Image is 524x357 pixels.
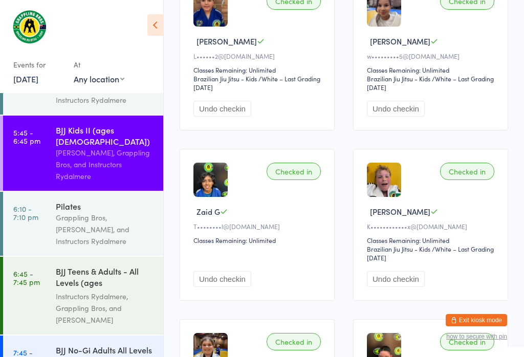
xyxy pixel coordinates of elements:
[193,236,324,244] div: Classes Remaining: Unlimited
[196,206,220,217] span: Zaid G
[367,52,497,60] div: w•••••••••5@[DOMAIN_NAME]
[56,124,155,147] div: BJJ Kids II (ages [DEMOGRAPHIC_DATA])
[56,291,155,326] div: Instructors Rydalmere, Grappling Bros, and [PERSON_NAME]
[56,265,155,291] div: BJJ Teens & Adults - All Levels (ages [DEMOGRAPHIC_DATA]+)
[367,244,430,253] div: Brazilian Jiu Jitsu - Kids
[193,163,228,197] img: image1702277736.png
[193,65,324,74] div: Classes Remaining: Unlimited
[193,222,324,231] div: T••••••••l@[DOMAIN_NAME]
[370,206,430,217] span: [PERSON_NAME]
[193,74,257,83] div: Brazilian Jiu Jitsu - Kids
[367,74,430,83] div: Brazilian Jiu Jitsu - Kids
[370,36,430,47] span: [PERSON_NAME]
[193,271,251,287] button: Undo checkin
[13,56,63,73] div: Events for
[446,314,507,326] button: Exit kiosk mode
[267,163,321,180] div: Checked in
[56,200,155,212] div: Pilates
[13,205,38,221] time: 6:10 - 7:10 pm
[367,65,497,74] div: Classes Remaining: Unlimited
[13,73,38,84] a: [DATE]
[440,163,494,180] div: Checked in
[440,333,494,350] div: Checked in
[74,73,124,84] div: Any location
[3,257,163,334] a: 6:45 -7:45 pmBJJ Teens & Adults - All Levels (ages [DEMOGRAPHIC_DATA]+)Instructors Rydalmere, Gra...
[74,56,124,73] div: At
[56,212,155,247] div: Grappling Bros, [PERSON_NAME], and Instructors Rydalmere
[196,36,257,47] span: [PERSON_NAME]
[367,271,425,287] button: Undo checkin
[13,128,40,145] time: 5:45 - 6:45 pm
[367,163,401,197] img: image1708581368.png
[193,52,324,60] div: L••••••2@[DOMAIN_NAME]
[13,270,40,286] time: 6:45 - 7:45 pm
[3,192,163,256] a: 6:10 -7:10 pmPilatesGrappling Bros, [PERSON_NAME], and Instructors Rydalmere
[367,236,497,244] div: Classes Remaining: Unlimited
[193,101,251,117] button: Undo checkin
[446,333,507,340] button: how to secure with pin
[56,147,155,182] div: [PERSON_NAME], Grappling Bros, and Instructors Rydalmere
[3,116,163,191] a: 5:45 -6:45 pmBJJ Kids II (ages [DEMOGRAPHIC_DATA])[PERSON_NAME], Grappling Bros, and Instructors ...
[367,101,425,117] button: Undo checkin
[367,222,497,231] div: K••••••••••••x@[DOMAIN_NAME]
[10,8,49,46] img: Grappling Bros Rydalmere
[267,333,321,350] div: Checked in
